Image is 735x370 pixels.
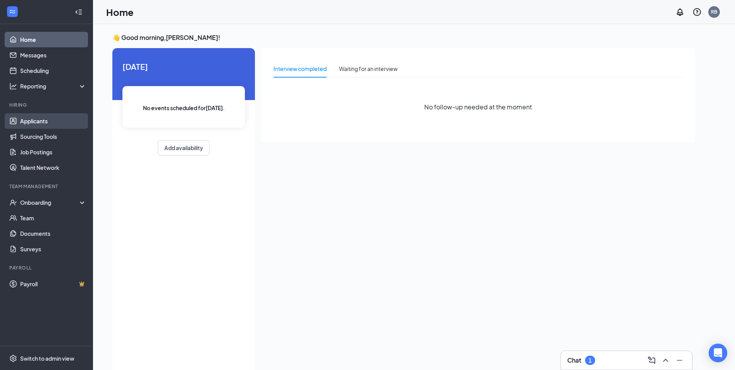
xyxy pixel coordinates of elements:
button: Add availability [158,140,210,156]
h3: Chat [567,356,581,365]
a: Scheduling [20,63,86,78]
svg: WorkstreamLogo [9,8,16,16]
a: Job Postings [20,144,86,160]
div: 1 [589,357,592,364]
button: ComposeMessage [645,354,658,367]
svg: ChevronUp [661,356,670,365]
svg: Analysis [9,82,17,90]
svg: Collapse [75,8,83,16]
a: Home [20,32,86,47]
svg: Settings [9,354,17,362]
div: Team Management [9,183,85,190]
h1: Home [106,5,134,19]
svg: Minimize [675,356,684,365]
div: Onboarding [20,199,80,206]
button: Minimize [673,354,686,367]
svg: Notifications [675,7,685,17]
span: No follow-up needed at the moment [424,102,532,112]
a: Sourcing Tools [20,129,86,144]
span: No events scheduled for [DATE] . [143,104,225,112]
span: [DATE] [122,61,245,73]
a: Documents [20,226,86,241]
div: Reporting [20,82,87,90]
a: PayrollCrown [20,276,86,292]
div: Hiring [9,102,85,108]
div: RB [711,9,717,15]
div: Open Intercom Messenger [709,344,727,362]
svg: UserCheck [9,199,17,206]
div: Payroll [9,265,85,271]
h3: 👋 Good morning, [PERSON_NAME] ! [112,33,695,42]
button: ChevronUp [659,354,672,367]
div: Waiting for an interview [339,64,398,73]
a: Surveys [20,241,86,257]
a: Team [20,210,86,226]
svg: ComposeMessage [647,356,656,365]
div: Switch to admin view [20,354,74,362]
a: Messages [20,47,86,63]
a: Applicants [20,113,86,129]
a: Talent Network [20,160,86,175]
div: Interview completed [274,64,327,73]
svg: QuestionInfo [692,7,702,17]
